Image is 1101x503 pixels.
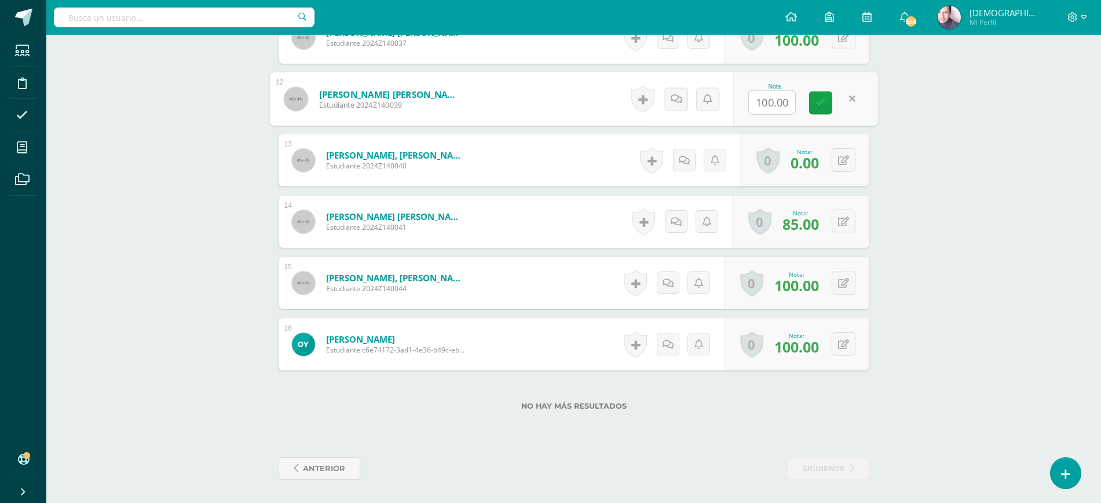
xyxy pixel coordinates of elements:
span: Estudiante c6e74172-3ad1-4e36-b49c-eb438aa58288 [326,345,465,355]
span: siguiente [803,458,845,479]
img: 45x45 [292,26,315,49]
div: Nota: [774,270,819,278]
a: [PERSON_NAME], [PERSON_NAME] [326,272,465,284]
span: 100.00 [774,276,819,295]
img: add5555f129f894cbe8107671c6b0948.png [292,333,315,356]
a: [PERSON_NAME] [PERSON_NAME] [319,88,462,100]
a: [PERSON_NAME], [PERSON_NAME] [326,149,465,161]
span: [DEMOGRAPHIC_DATA] [970,7,1039,19]
a: 0 [740,24,763,51]
span: Estudiante 2024Z140039 [319,100,462,111]
span: Estudiante 2024Z140037 [326,38,465,48]
a: 0 [756,147,780,174]
span: Estudiante 2024Z140040 [326,161,465,171]
a: [PERSON_NAME] [326,333,465,345]
div: Nota: [782,209,819,217]
div: Nota: [774,332,819,340]
span: 558 [905,15,917,28]
a: 0 [740,270,763,296]
img: bb97c0accd75fe6aba3753b3e15f42da.png [938,6,961,29]
img: 45x45 [292,210,315,233]
span: 85.00 [782,214,819,234]
label: No hay más resultados [279,402,869,410]
img: 45x45 [292,149,315,172]
span: Estudiante 2024Z140041 [326,222,465,232]
input: Busca un usuario... [54,8,314,27]
input: 0-100.0 [749,91,795,114]
a: 0 [748,208,771,235]
span: anterior [303,458,345,479]
span: Mi Perfil [970,17,1039,27]
div: Nota [748,83,801,90]
span: 0.00 [791,153,819,172]
span: 100.00 [774,337,819,357]
img: 45x45 [284,87,308,111]
span: Estudiante 2024Z140044 [326,284,465,293]
div: Nota: [791,148,819,156]
a: anterior [279,457,360,480]
a: 0 [740,331,763,358]
a: [PERSON_NAME] [PERSON_NAME] [326,211,465,222]
img: 45x45 [292,271,315,295]
span: 100.00 [774,30,819,50]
